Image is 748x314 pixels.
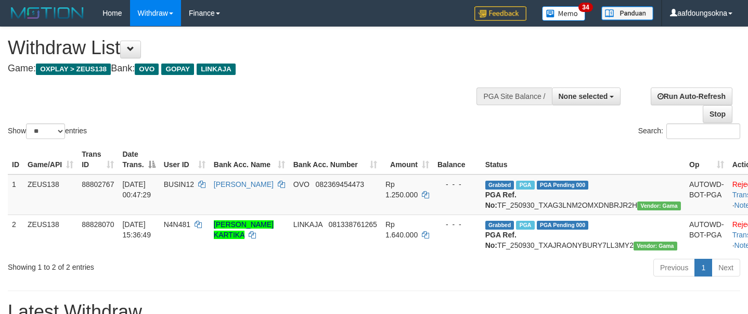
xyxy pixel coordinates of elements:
[23,145,78,174] th: Game/API: activate to sort column ascending
[485,221,514,230] span: Grabbed
[82,220,114,229] span: 88828070
[160,145,210,174] th: User ID: activate to sort column ascending
[135,64,159,75] span: OVO
[481,145,685,174] th: Status
[161,64,194,75] span: GOPAY
[197,64,236,75] span: LINKAJA
[559,92,608,101] span: None selected
[666,123,740,139] input: Search:
[8,258,304,272] div: Showing 1 to 2 of 2 entries
[703,105,732,123] a: Stop
[637,202,681,210] span: Vendor URL: https://trx31.1velocity.biz
[328,220,377,229] span: Copy 081338761265 to clipboard
[481,174,685,215] td: TF_250930_TXAG3LNM2OMXDNBRJR2H
[8,174,23,215] td: 1
[653,259,695,277] a: Previous
[638,123,740,139] label: Search:
[437,219,477,230] div: - - -
[316,180,364,189] span: Copy 082369454473 to clipboard
[712,259,740,277] a: Next
[122,180,151,199] span: [DATE] 00:47:29
[214,220,274,239] a: [PERSON_NAME] KARTIKA
[437,179,477,190] div: - - -
[634,242,677,250] span: Vendor URL: https://trx31.1velocity.biz
[164,220,190,229] span: N4N481
[485,181,514,190] span: Grabbed
[164,180,194,189] span: BUSIN12
[433,145,481,174] th: Balance
[118,145,159,174] th: Date Trans.: activate to sort column descending
[8,145,23,174] th: ID
[474,6,526,21] img: Feedback.jpg
[36,64,111,75] span: OXPLAY > ZEUS138
[552,87,621,105] button: None selected
[8,5,87,21] img: MOTION_logo.png
[685,174,728,215] td: AUTOWD-BOT-PGA
[214,180,274,189] a: [PERSON_NAME]
[651,87,732,105] a: Run Auto-Refresh
[289,145,381,174] th: Bank Acc. Number: activate to sort column ascending
[385,220,418,239] span: Rp 1.640.000
[685,215,728,255] td: AUTOWD-BOT-PGA
[381,145,433,174] th: Amount: activate to sort column ascending
[8,123,87,139] label: Show entries
[516,221,534,230] span: Marked by aafnoeunsreypich
[485,231,517,249] b: PGA Ref. No:
[601,6,653,20] img: panduan.png
[516,181,534,190] span: Marked by aafsreyleap
[23,215,78,255] td: ZEUS138
[8,215,23,255] td: 2
[293,180,309,189] span: OVO
[537,181,589,190] span: PGA Pending
[694,259,712,277] a: 1
[685,145,728,174] th: Op: activate to sort column ascending
[476,87,551,105] div: PGA Site Balance /
[293,220,323,229] span: LINKAJA
[82,180,114,189] span: 88802767
[26,123,65,139] select: Showentries
[537,221,589,230] span: PGA Pending
[542,6,586,21] img: Button%20Memo.svg
[578,3,592,12] span: 34
[78,145,118,174] th: Trans ID: activate to sort column ascending
[385,180,418,199] span: Rp 1.250.000
[8,64,488,74] h4: Game: Bank:
[485,191,517,209] b: PGA Ref. No:
[481,215,685,255] td: TF_250930_TXAJRAONYBURY7LL3MY2
[210,145,289,174] th: Bank Acc. Name: activate to sort column ascending
[8,37,488,58] h1: Withdraw List
[23,174,78,215] td: ZEUS138
[122,220,151,239] span: [DATE] 15:36:49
